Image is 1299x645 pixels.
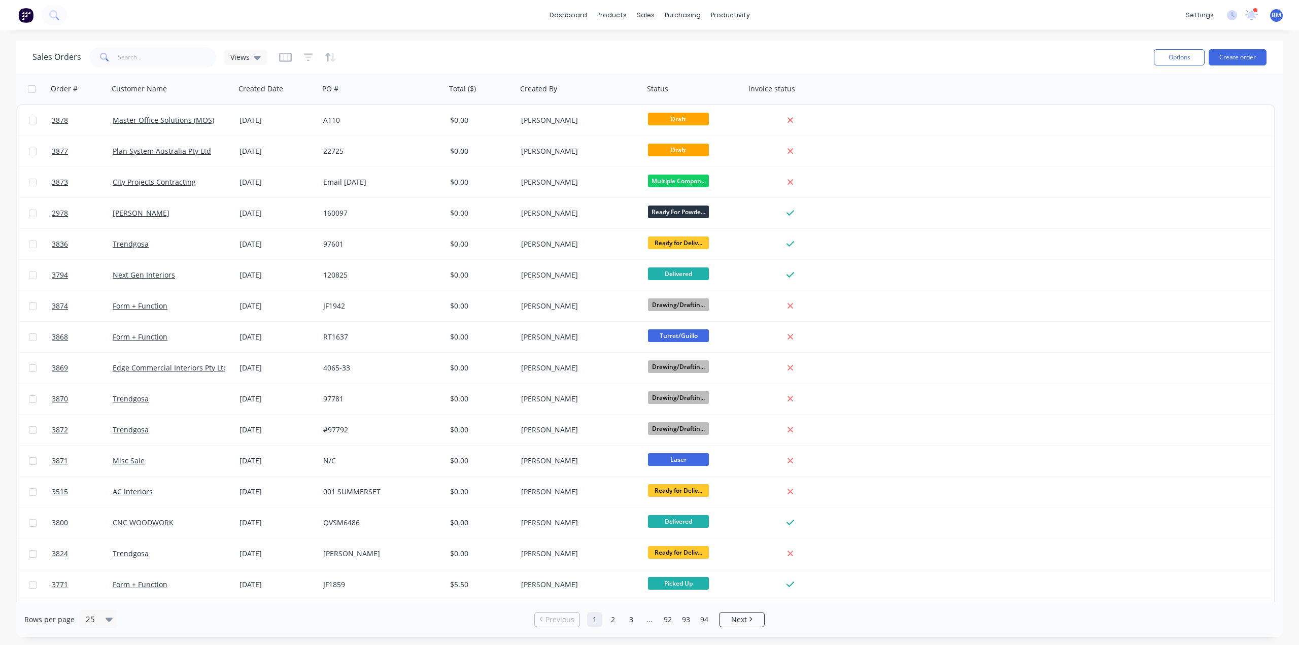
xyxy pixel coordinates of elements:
a: Master Office Solutions (MOS) [113,115,214,125]
span: Multiple Compon... [648,175,709,187]
div: [PERSON_NAME] [521,549,634,559]
span: 3794 [52,270,68,280]
div: 120825 [323,270,436,280]
div: [PERSON_NAME] [521,177,634,187]
a: Previous page [535,615,579,625]
div: PO # [322,84,338,94]
div: JF1942 [323,301,436,311]
span: Ready For Powde... [648,206,709,218]
div: 160097 [323,208,436,218]
div: Total ($) [449,84,476,94]
div: sales [632,8,660,23]
div: [DATE] [240,239,315,249]
span: Laser [648,453,709,466]
a: 3836 [52,229,113,259]
a: 3870 [52,384,113,414]
a: CNC WOODWORK [113,518,174,527]
a: AC Interiors [113,487,153,496]
a: Trendgosa [113,425,149,434]
div: [DATE] [240,301,315,311]
span: Views [230,52,250,62]
span: Rows per page [24,615,75,625]
a: 3873 [52,167,113,197]
span: 3515 [52,487,68,497]
span: Ready for Deliv... [648,236,709,249]
a: Page 92 [660,612,675,627]
div: [PERSON_NAME] [521,239,634,249]
div: 001 SUMMERSET [323,487,436,497]
span: 3836 [52,239,68,249]
div: JF1859 [323,580,436,590]
div: [PERSON_NAME] [521,394,634,404]
a: 3794 [52,260,113,290]
span: Drawing/Draftin... [648,298,709,311]
div: $0.00 [450,394,510,404]
a: [PERSON_NAME] [113,208,169,218]
a: Form + Function [113,301,167,311]
div: [PERSON_NAME] [521,208,634,218]
a: Misc Sale [113,456,145,465]
span: Draft [648,144,709,156]
div: $0.00 [450,270,510,280]
div: products [592,8,632,23]
div: 22725 [323,146,436,156]
div: [DATE] [240,363,315,373]
div: $0.00 [450,239,510,249]
div: [DATE] [240,394,315,404]
div: Customer Name [112,84,167,94]
span: 2978 [52,208,68,218]
a: Trendgosa [113,549,149,558]
div: [DATE] [240,580,315,590]
span: 3874 [52,301,68,311]
span: 3824 [52,549,68,559]
button: Create order [1209,49,1267,65]
div: [PERSON_NAME] [323,549,436,559]
div: purchasing [660,8,706,23]
div: 97781 [323,394,436,404]
a: 3800 [52,507,113,538]
div: [DATE] [240,332,315,342]
a: Form + Function [113,580,167,589]
span: Ready for Deliv... [648,484,709,497]
a: Page 93 [678,612,694,627]
div: [PERSON_NAME] [521,301,634,311]
div: [PERSON_NAME] [521,456,634,466]
div: [PERSON_NAME] [521,270,634,280]
a: 3872 [52,415,113,445]
a: Plan System Australia Pty Ltd [113,146,211,156]
div: [DATE] [240,270,315,280]
img: Factory [18,8,33,23]
div: $0.00 [450,177,510,187]
div: productivity [706,8,755,23]
a: Trendgosa [113,394,149,403]
div: Created Date [238,84,283,94]
div: [DATE] [240,425,315,435]
span: BM [1272,11,1281,20]
div: [DATE] [240,487,315,497]
div: Email [DATE] [323,177,436,187]
span: Drawing/Draftin... [648,391,709,404]
span: Picked Up [648,577,709,590]
div: $0.00 [450,146,510,156]
a: 3874 [52,291,113,321]
div: A110 [323,115,436,125]
a: Next page [720,615,764,625]
div: [DATE] [240,549,315,559]
a: 3866 [52,600,113,631]
span: 3868 [52,332,68,342]
div: Order # [51,84,78,94]
a: Form + Function [113,332,167,342]
a: Jump forward [642,612,657,627]
a: dashboard [544,8,592,23]
div: [PERSON_NAME] [521,487,634,497]
span: Turret/Guillo [648,329,709,342]
span: 3870 [52,394,68,404]
div: $0.00 [450,487,510,497]
span: Delivered [648,267,709,280]
span: 3871 [52,456,68,466]
div: RT1637 [323,332,436,342]
div: $0.00 [450,518,510,528]
span: Drawing/Draftin... [648,360,709,373]
div: Invoice status [748,84,795,94]
span: 3771 [52,580,68,590]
